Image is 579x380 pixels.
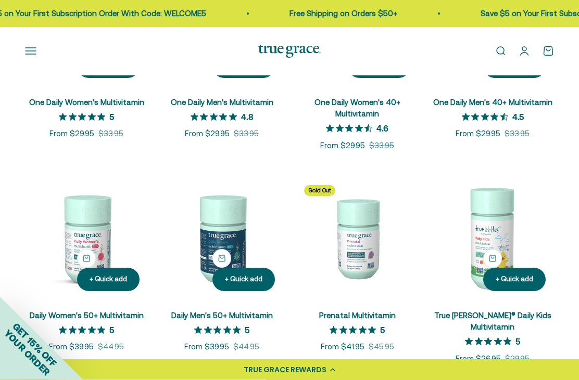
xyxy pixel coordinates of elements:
p: 4.8 [241,112,254,122]
a: Daily Men's 50+ Multivitamin [171,311,273,320]
div: + Quick add [225,274,262,285]
compare-at-price: $33.95 [369,140,394,152]
img: True Littles® Daily Kids Multivitamin [431,177,554,300]
span: 5 out of 5 stars rating in total 4 reviews. [194,323,245,337]
p: 4.6 [376,123,388,134]
div: + Quick add [496,274,533,285]
compare-at-price: $44.95 [233,341,259,353]
a: One Daily Men's 40+ Multivitamin [433,98,552,107]
button: + Quick add [212,268,275,292]
a: Free Shipping on Orders $50+ [288,9,396,18]
span: YOUR ORDER [2,328,52,378]
sale-price: From $39.95 [184,341,229,353]
sale-price: From $29.95 [185,128,230,140]
span: 4.5 out of 5 stars rating in total 4 reviews. [462,110,512,124]
p: 4.5 [512,112,524,122]
img: Daily Women's 50+ Multivitamin [25,177,148,300]
p: 5 [515,336,520,347]
sale-price: From $29.95 [49,128,94,140]
sale-price: From $29.95 [320,140,365,152]
p: 5 [109,325,114,335]
a: One Daily Women's 40+ Multivitamin [314,98,400,119]
p: 5 [245,325,249,335]
p: 5 [109,112,114,122]
compare-at-price: $33.95 [234,128,259,140]
div: TRUE GRACE REWARDS [244,364,326,375]
a: Prenatal Multivitamin [319,311,396,320]
sale-price: From $41.95 [321,341,364,353]
button: + Quick add [483,250,502,268]
button: + Quick add [483,268,546,292]
button: + Quick add [77,250,96,268]
p: 5 [380,325,385,335]
img: Daily Men's 50+ Multivitamin [160,177,283,300]
button: + Quick add [77,268,140,292]
a: Daily Women's 50+ Multivitamin [30,311,144,320]
span: GET 15% OFF [10,321,59,369]
compare-at-price: $33.95 [98,128,123,140]
compare-at-price: $44.95 [98,341,124,353]
a: One Daily Men's Multivitamin [171,98,273,107]
a: One Daily Women's Multivitamin [29,98,144,107]
compare-at-price: $29.95 [505,353,530,365]
div: + Quick add [90,274,127,285]
span: 5 out of 5 stars rating in total 6 reviews. [465,335,515,349]
span: 5 out of 5 stars rating in total 14 reviews. [59,323,109,337]
a: True [PERSON_NAME]® Daily Kids Multivitamin [434,311,551,332]
button: + Quick add [212,250,231,268]
span: 4.6 out of 5 stars rating in total 25 reviews. [326,122,376,136]
span: 4.8 out of 5 stars rating in total 6 reviews. [191,110,241,124]
sale-price: From $26.95 [456,353,501,365]
span: 5 out of 5 stars rating in total 4 reviews. [330,323,380,337]
compare-at-price: $45.95 [369,341,394,353]
compare-at-price: $33.95 [505,128,530,140]
span: 5 out of 5 stars rating in total 12 reviews. [59,110,109,124]
img: Daily Multivitamin to Support a Healthy Mom & Baby* For women during pre-conception, pregnancy, a... [296,177,419,300]
sale-price: From $29.95 [456,128,500,140]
